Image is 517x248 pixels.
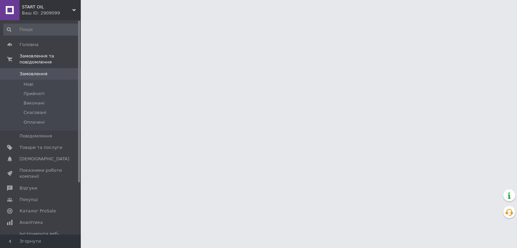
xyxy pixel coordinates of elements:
[24,91,44,97] span: Прийняті
[20,197,38,203] span: Покупці
[24,119,45,125] span: Оплачені
[20,167,62,179] span: Показники роботи компанії
[24,81,33,87] span: Нові
[20,156,69,162] span: [DEMOGRAPHIC_DATA]
[20,208,56,214] span: Каталог ProSale
[20,133,52,139] span: Повідомлення
[20,53,81,65] span: Замовлення та повідомлення
[20,144,62,151] span: Товари та послуги
[20,42,38,48] span: Головна
[20,71,47,77] span: Замовлення
[22,4,72,10] span: START OIL
[20,231,62,243] span: Інструменти веб-майстра та SEO
[24,110,46,116] span: Скасовані
[24,100,44,106] span: Виконані
[22,10,81,16] div: Ваш ID: 2909099
[20,185,37,191] span: Відгуки
[20,219,43,225] span: Аналітика
[3,24,79,36] input: Пошук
